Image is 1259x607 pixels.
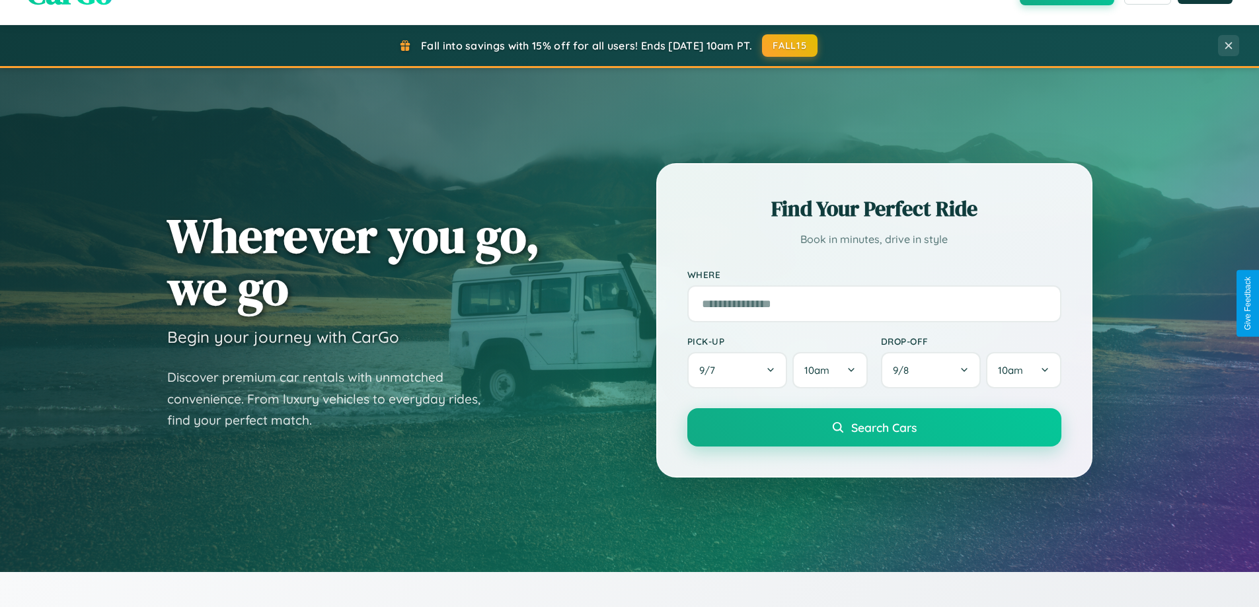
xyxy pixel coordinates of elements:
button: 10am [986,352,1061,388]
span: 10am [804,364,829,376]
span: Search Cars [851,420,917,435]
span: Fall into savings with 15% off for all users! Ends [DATE] 10am PT. [421,39,752,52]
button: 9/8 [881,352,981,388]
div: Give Feedback [1243,277,1252,330]
button: FALL15 [762,34,818,57]
label: Drop-off [881,336,1061,347]
label: Where [687,269,1061,280]
span: 9 / 8 [893,364,915,376]
h2: Find Your Perfect Ride [687,194,1061,223]
label: Pick-up [687,336,868,347]
span: 9 / 7 [699,364,722,376]
button: Search Cars [687,408,1061,446]
h1: Wherever you go, we go [167,209,540,314]
span: 10am [998,364,1023,376]
p: Book in minutes, drive in style [687,230,1061,249]
button: 9/7 [687,352,788,388]
button: 10am [792,352,867,388]
h3: Begin your journey with CarGo [167,327,399,347]
p: Discover premium car rentals with unmatched convenience. From luxury vehicles to everyday rides, ... [167,367,498,431]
